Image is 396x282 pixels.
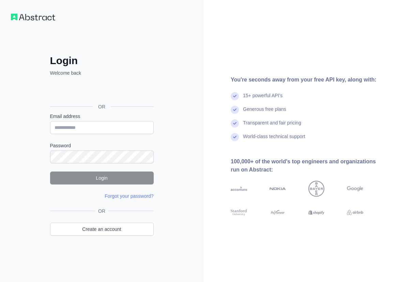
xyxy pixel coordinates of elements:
[231,133,239,141] img: check mark
[50,55,154,67] h2: Login
[270,208,286,217] img: payoneer
[347,181,363,197] img: google
[231,76,385,84] div: You're seconds away from your free API key, along with:
[243,119,301,133] div: Transparent and fair pricing
[231,158,385,174] div: 100,000+ of the world's top engineers and organizations run on Abstract:
[231,119,239,128] img: check mark
[50,223,154,236] a: Create an account
[231,208,247,217] img: stanford university
[50,172,154,184] button: Login
[308,181,325,197] img: bayer
[270,181,286,197] img: nokia
[347,208,363,217] img: airbnb
[243,106,286,119] div: Generous free plans
[50,113,154,120] label: Email address
[11,14,55,20] img: Workflow
[47,84,156,99] iframe: Sign in with Google Button
[308,208,325,217] img: shopify
[50,142,154,149] label: Password
[50,70,154,76] p: Welcome back
[93,103,111,110] span: OR
[231,106,239,114] img: check mark
[231,92,239,100] img: check mark
[231,181,247,197] img: accenture
[243,92,283,106] div: 15+ powerful API's
[243,133,305,147] div: World-class technical support
[95,208,108,214] span: OR
[105,193,153,199] a: Forgot your password?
